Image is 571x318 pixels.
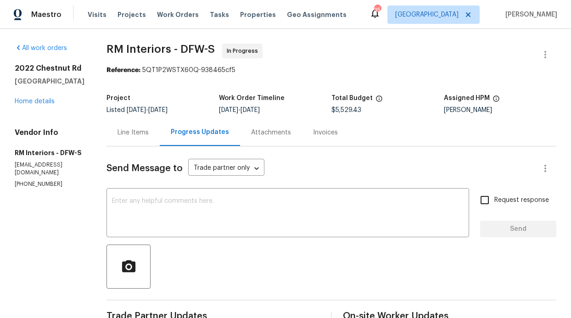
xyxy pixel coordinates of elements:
h4: Vendor Info [15,128,84,137]
span: Visits [88,10,106,19]
div: Invoices [313,128,338,137]
a: Home details [15,98,55,105]
span: The total cost of line items that have been proposed by Opendoor. This sum includes line items th... [375,95,383,107]
p: [PHONE_NUMBER] [15,180,84,188]
div: [PERSON_NAME] [444,107,556,113]
span: Projects [118,10,146,19]
span: - [219,107,260,113]
h5: Work Order Timeline [219,95,285,101]
div: 5QT1P2WSTX60Q-938465cf5 [106,66,556,75]
span: [PERSON_NAME] [502,10,557,19]
div: Attachments [251,128,291,137]
div: Trade partner only [188,161,264,176]
p: [EMAIL_ADDRESS][DOMAIN_NAME] [15,161,84,177]
span: [DATE] [241,107,260,113]
h5: Assigned HPM [444,95,490,101]
span: Request response [494,195,549,205]
span: In Progress [227,46,262,56]
h5: Total Budget [331,95,373,101]
h2: 2022 Chestnut Rd [15,64,84,73]
span: Send Message to [106,164,183,173]
span: The hpm assigned to this work order. [493,95,500,107]
span: $5,529.43 [331,107,361,113]
h5: Project [106,95,130,101]
a: All work orders [15,45,67,51]
span: [DATE] [148,107,168,113]
span: Listed [106,107,168,113]
span: [DATE] [127,107,146,113]
div: Line Items [118,128,149,137]
div: Progress Updates [171,128,229,137]
span: Geo Assignments [287,10,347,19]
span: - [127,107,168,113]
div: 35 [374,6,381,15]
b: Reference: [106,67,140,73]
span: Maestro [31,10,62,19]
span: RM Interiors - DFW-S [106,44,215,55]
span: [DATE] [219,107,238,113]
span: Work Orders [157,10,199,19]
span: Properties [240,10,276,19]
span: [GEOGRAPHIC_DATA] [395,10,459,19]
h5: [GEOGRAPHIC_DATA] [15,77,84,86]
h5: RM Interiors - DFW-S [15,148,84,157]
span: Tasks [210,11,229,18]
